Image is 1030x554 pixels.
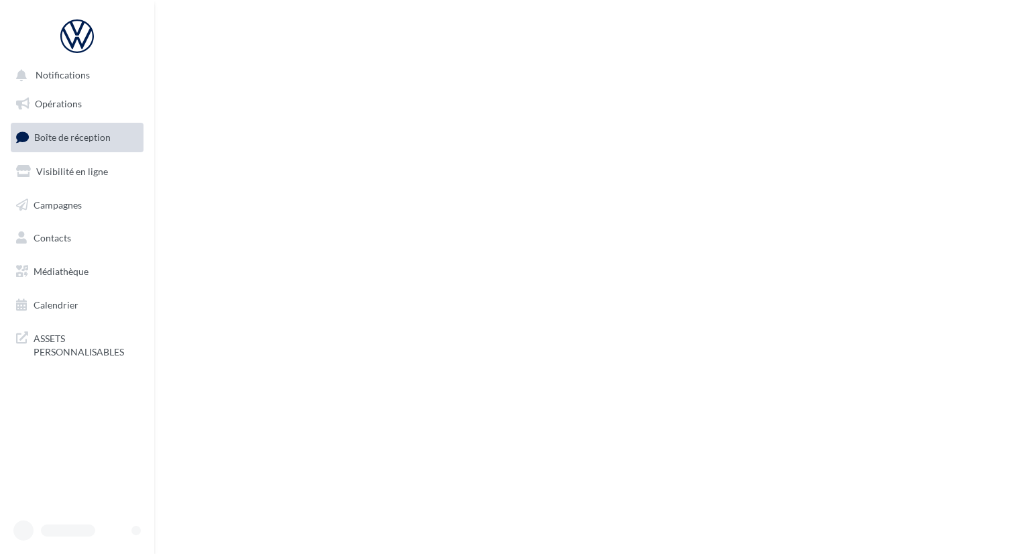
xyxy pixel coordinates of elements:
[34,131,111,143] span: Boîte de réception
[36,70,90,81] span: Notifications
[34,232,71,243] span: Contacts
[8,123,146,152] a: Boîte de réception
[8,224,146,252] a: Contacts
[8,291,146,319] a: Calendrier
[8,324,146,364] a: ASSETS PERSONNALISABLES
[8,258,146,286] a: Médiathèque
[8,90,146,118] a: Opérations
[34,299,78,311] span: Calendrier
[8,158,146,186] a: Visibilité en ligne
[36,166,108,177] span: Visibilité en ligne
[34,266,89,277] span: Médiathèque
[35,98,82,109] span: Opérations
[34,329,138,358] span: ASSETS PERSONNALISABLES
[8,191,146,219] a: Campagnes
[34,199,82,210] span: Campagnes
